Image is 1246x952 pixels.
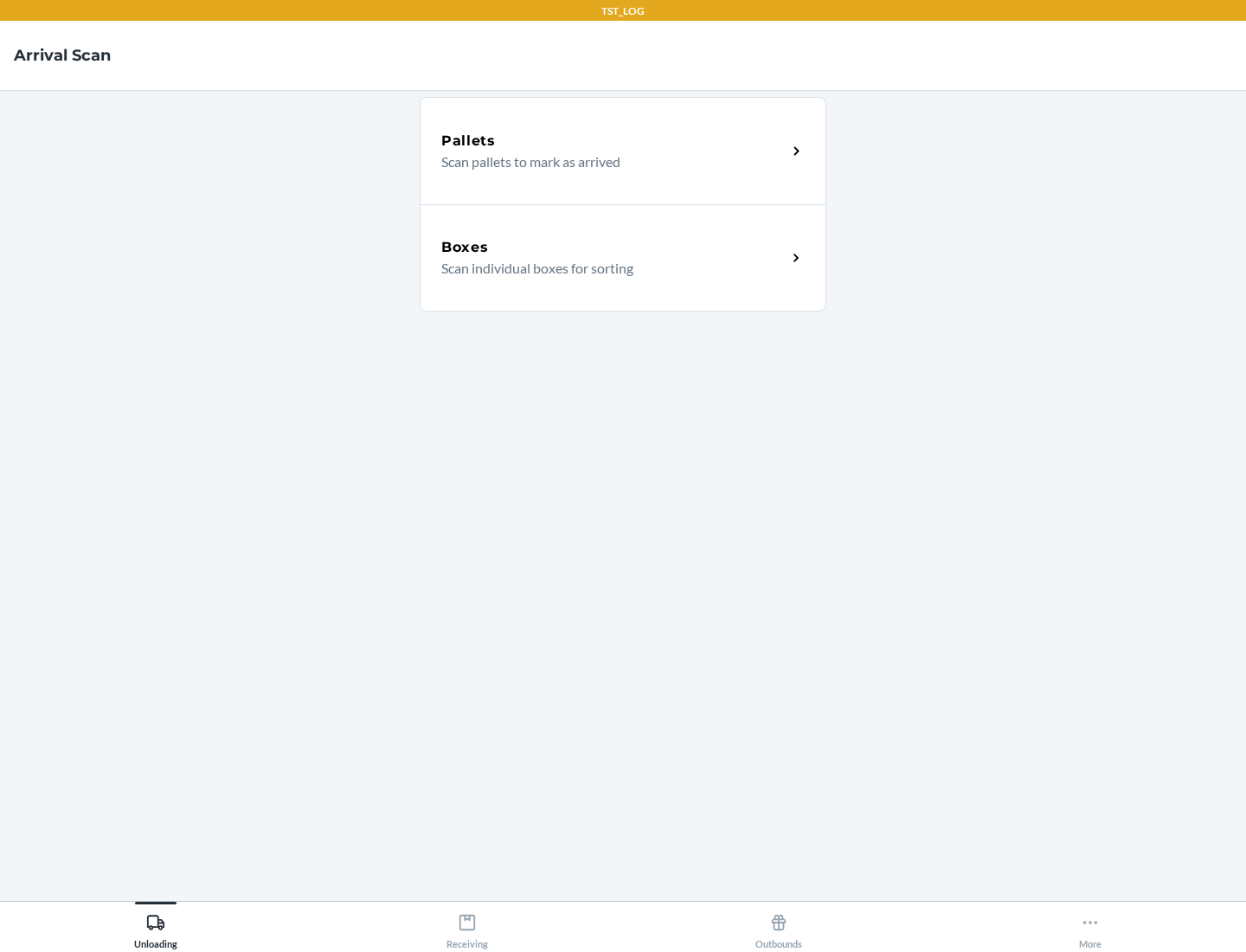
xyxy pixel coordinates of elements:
a: PalletsScan pallets to mark as arrived [420,97,826,204]
div: Outbounds [755,906,802,949]
button: Outbounds [623,902,934,949]
div: Receiving [446,906,488,949]
h5: Boxes [441,237,489,258]
button: More [934,902,1246,949]
div: More [1079,906,1101,949]
button: Receiving [311,902,623,949]
p: Scan pallets to mark as arrived [441,151,773,172]
h5: Pallets [441,131,496,151]
p: TST_LOG [601,3,645,19]
p: Scan individual boxes for sorting [441,258,773,279]
a: BoxesScan individual boxes for sorting [420,204,826,312]
div: Unloading [134,906,177,949]
h4: Arrival Scan [14,44,111,67]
